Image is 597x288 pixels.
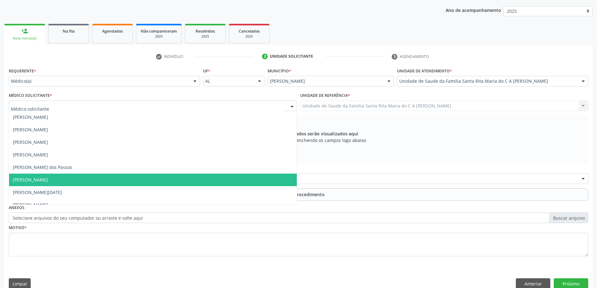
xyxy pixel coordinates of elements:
div: 2025 [190,34,221,39]
label: Requerente [9,66,36,76]
span: Adicionar Procedimento [273,191,325,198]
span: Resolvidos [196,29,215,34]
span: Agendados [102,29,123,34]
span: [PERSON_NAME] [13,139,48,145]
span: Não compareceram [141,29,177,34]
input: Médico solicitante [11,103,284,115]
span: Na fila [63,29,75,34]
span: [PERSON_NAME] [270,78,381,84]
span: [PERSON_NAME] [13,202,48,208]
span: Os procedimentos adicionados serão visualizados aqui [238,130,358,137]
div: Unidade solicitante [270,54,313,59]
span: Adicione os procedimentos preenchendo os campos logo abaixo [231,137,366,144]
span: [PERSON_NAME][DATE] [13,189,62,195]
span: Unidade de Saude da Familia Santa Rita Maria do C A [PERSON_NAME] [399,78,575,84]
label: Motivo [9,223,27,233]
p: Ano de acompanhamento [446,6,501,14]
span: [PERSON_NAME] dos Passos [13,164,72,170]
label: Unidade de atendimento [397,66,452,76]
span: [PERSON_NAME] [13,127,48,133]
label: Anexos [9,203,24,213]
span: AL [205,78,252,84]
div: 2 [262,54,268,59]
span: [PERSON_NAME] [13,152,48,158]
div: 2025 [233,34,265,39]
span: [PERSON_NAME] [13,114,48,120]
label: Município [268,66,291,76]
label: Unidade de referência [300,91,350,101]
span: Médico(a) [11,78,187,84]
button: Adicionar Procedimento [9,188,588,201]
span: Cancelados [239,29,260,34]
div: Nova marcação [9,36,41,41]
label: UF [203,66,210,76]
div: person_add [21,28,28,34]
span: [PERSON_NAME] [13,177,48,183]
label: Médico Solicitante [9,91,52,101]
div: 2025 [141,34,177,39]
